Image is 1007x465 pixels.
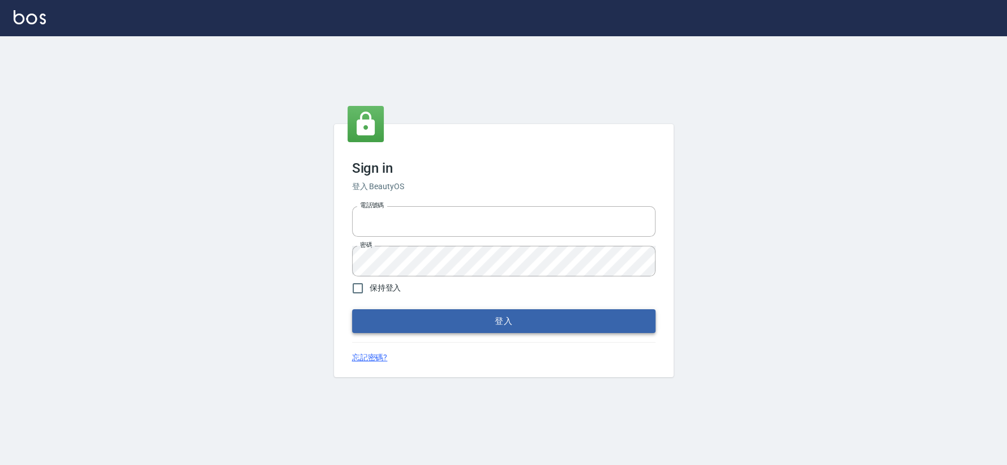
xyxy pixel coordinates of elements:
h3: Sign in [352,160,655,176]
h6: 登入 BeautyOS [352,181,655,193]
label: 電話號碼 [360,201,384,210]
a: 忘記密碼? [352,352,388,364]
button: 登入 [352,309,655,333]
label: 密碼 [360,241,372,249]
img: Logo [14,10,46,24]
span: 保持登入 [370,282,401,294]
